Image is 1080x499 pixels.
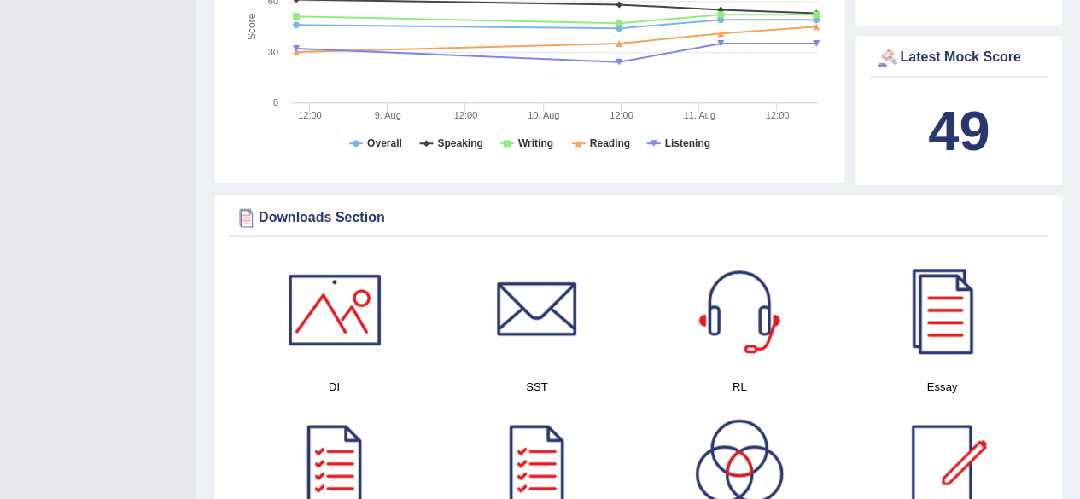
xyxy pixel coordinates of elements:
[665,137,710,149] tspan: Listening
[849,378,1035,396] h4: Essay
[590,137,630,149] tspan: Reading
[647,378,832,396] h4: RL
[375,110,401,120] tspan: 9. Aug
[928,100,990,162] b: 49
[242,378,427,396] h4: DI
[437,137,482,149] tspan: Speaking
[233,205,1043,230] div: Downloads Section
[683,110,715,120] tspan: 11. Aug
[444,378,629,396] h4: SST
[610,110,633,120] text: 12:00
[528,110,559,120] tspan: 10. Aug
[518,137,553,149] tspan: Writing
[367,137,402,149] tspan: Overall
[766,110,790,120] text: 12:00
[454,110,478,120] text: 12:00
[268,47,278,57] text: 30
[874,45,1043,71] div: Latest Mock Score
[273,97,278,107] text: 0
[298,110,322,120] text: 12:00
[246,13,258,40] tspan: Score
